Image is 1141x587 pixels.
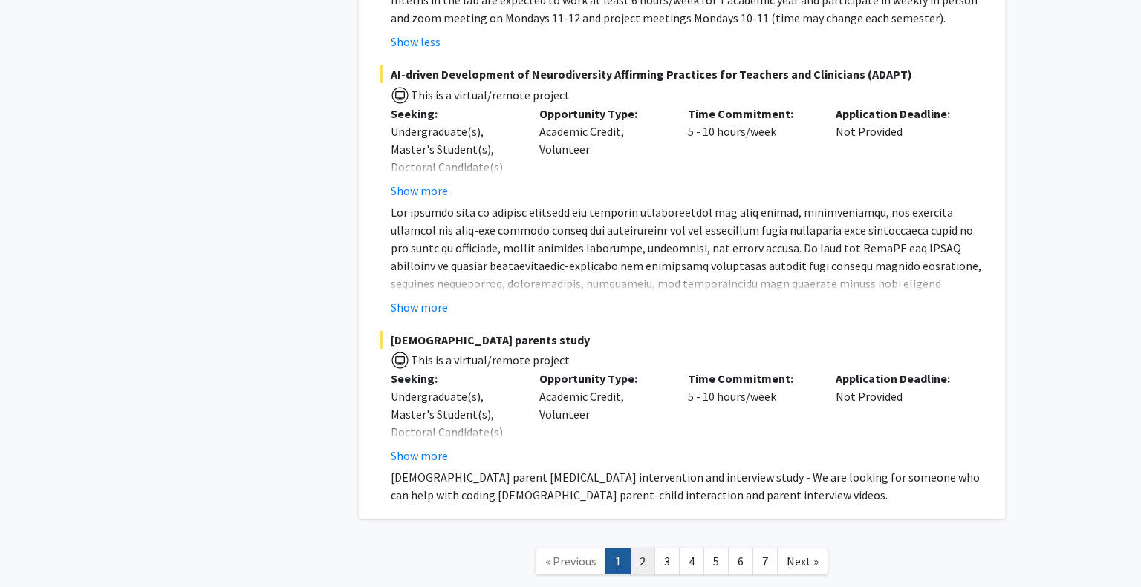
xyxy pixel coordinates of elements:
[380,65,984,83] span: AI-driven Development of Neurodiversity Affirming Practices for Teachers and Clinicians (ADAPT)
[703,548,729,574] a: 5
[688,370,814,387] p: Time Commitment:
[677,105,825,200] div: 5 - 10 hours/week
[836,105,962,122] p: Application Deadline:
[391,203,984,381] p: Lor ipsumdo sita co adipisc elitsedd eiu temporin utlaboreetdol mag aliq enimad, minimveniamqu, n...
[679,548,704,574] a: 4
[630,548,655,574] a: 2
[654,548,680,574] a: 3
[409,352,570,367] span: This is a virtual/remote project
[391,370,517,387] p: Seeking:
[536,548,606,574] a: Previous Page
[605,548,631,574] a: 1
[409,88,570,102] span: This is a virtual/remote project
[688,105,814,122] p: Time Commitment:
[777,548,828,574] a: Next
[391,33,441,50] button: Show less
[391,122,517,211] div: Undergraduate(s), Master's Student(s), Doctoral Candidate(s) (PhD, MD, DMD, PharmD, etc.)
[528,105,677,200] div: Academic Credit, Volunteer
[752,548,778,574] a: 7
[836,370,962,387] p: Application Deadline:
[539,370,666,387] p: Opportunity Type:
[539,105,666,122] p: Opportunity Type:
[380,331,984,349] span: [DEMOGRAPHIC_DATA] parents study
[391,182,448,200] button: Show more
[391,105,517,122] p: Seeking:
[728,548,753,574] a: 6
[825,370,973,465] div: Not Provided
[391,298,448,316] button: Show more
[545,554,596,568] span: « Previous
[391,447,448,465] button: Show more
[787,554,819,568] span: Next »
[825,105,973,200] div: Not Provided
[391,468,984,504] p: [DEMOGRAPHIC_DATA] parent [MEDICAL_DATA] intervention and interview study - We are looking for so...
[391,387,517,476] div: Undergraduate(s), Master's Student(s), Doctoral Candidate(s) (PhD, MD, DMD, PharmD, etc.)
[11,520,63,576] iframe: Chat
[528,370,677,465] div: Academic Credit, Volunteer
[677,370,825,465] div: 5 - 10 hours/week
